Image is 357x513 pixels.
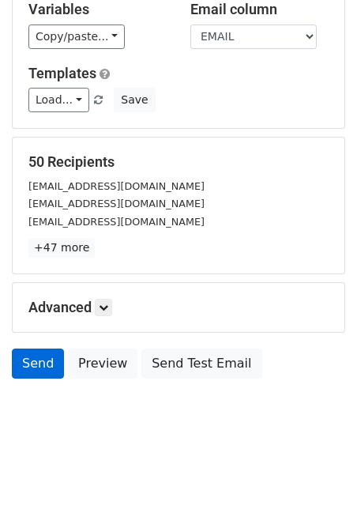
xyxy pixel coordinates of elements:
h5: Advanced [28,299,329,316]
small: [EMAIL_ADDRESS][DOMAIN_NAME] [28,180,205,192]
h5: 50 Recipients [28,153,329,171]
a: Send [12,349,64,379]
iframe: Chat Widget [278,437,357,513]
a: Preview [68,349,137,379]
a: Templates [28,65,96,81]
h5: Variables [28,1,167,18]
a: +47 more [28,238,95,258]
a: Load... [28,88,89,112]
small: [EMAIL_ADDRESS][DOMAIN_NAME] [28,198,205,209]
h5: Email column [190,1,329,18]
a: Send Test Email [141,349,261,379]
button: Save [114,88,155,112]
a: Copy/paste... [28,25,125,49]
small: [EMAIL_ADDRESS][DOMAIN_NAME] [28,216,205,228]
